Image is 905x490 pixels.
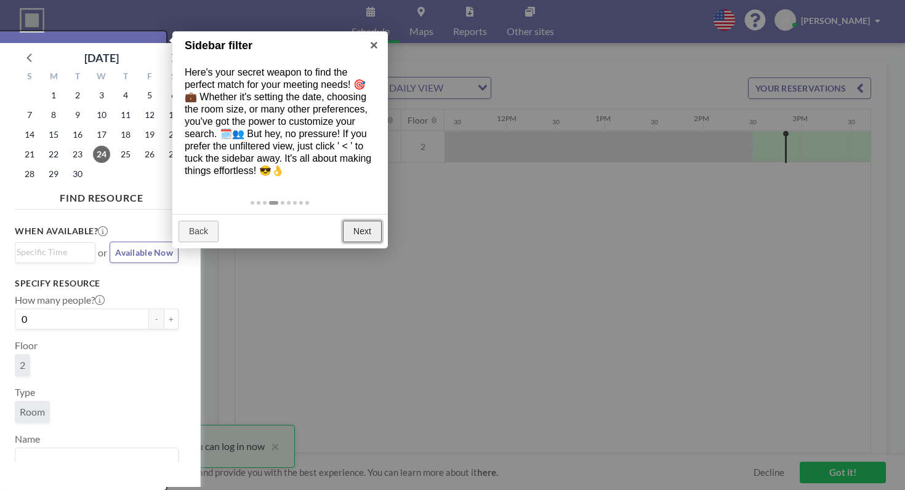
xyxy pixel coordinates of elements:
h1: Sidebar filter [185,38,356,54]
a: × [360,31,388,59]
a: Back [179,221,219,243]
a: Next [343,221,382,243]
div: Here's your secret weapon to find the perfect match for your meeting needs! 🎯💼 Whether it's setti... [172,54,388,189]
button: + [164,309,179,330]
